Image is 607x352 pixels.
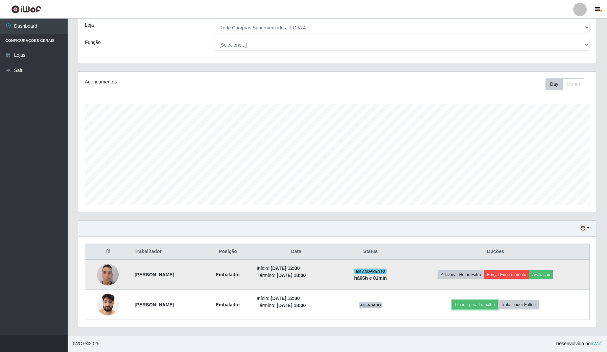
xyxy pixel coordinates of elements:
button: Forçar Encerramento [484,270,529,279]
li: Início: [257,265,335,272]
li: Início: [257,295,335,302]
label: Loja [85,22,94,29]
li: Término: [257,272,335,279]
img: CoreUI Logo [11,5,41,14]
button: Trabalhador Faltou [498,300,539,309]
time: [DATE] 12:00 [271,266,300,271]
span: © 2025 . [73,340,101,347]
span: IWOF [73,341,86,346]
th: Posição [203,244,253,260]
button: Month [562,78,584,90]
button: Liberar para Trabalho [452,300,498,309]
div: Agendamentos [85,78,289,85]
a: iWof [592,341,602,346]
th: Opções [401,244,589,260]
img: 1753109015697.jpeg [97,290,119,319]
th: Data [253,244,340,260]
time: [DATE] 18:00 [277,273,306,278]
strong: [PERSON_NAME] [135,302,174,307]
th: Status [340,244,401,260]
span: EM ANDAMENTO [354,269,387,274]
span: AGENDADO [359,302,382,308]
th: Trabalhador [131,244,203,260]
label: Função [85,39,101,46]
button: Avaliação [529,270,553,279]
button: Day [545,78,563,90]
strong: há 06 h e 01 min [354,275,387,281]
button: Adicionar Horas Extra [438,270,484,279]
time: [DATE] 18:00 [277,303,306,308]
span: Desenvolvido por [556,340,602,347]
strong: [PERSON_NAME] [135,272,174,277]
div: First group [545,78,584,90]
div: Toolbar with button groups [545,78,590,90]
img: 1714228813172.jpeg [97,260,119,289]
strong: Embalador [216,272,240,277]
li: Término: [257,302,335,309]
time: [DATE] 12:00 [271,296,300,301]
strong: Embalador [216,302,240,307]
